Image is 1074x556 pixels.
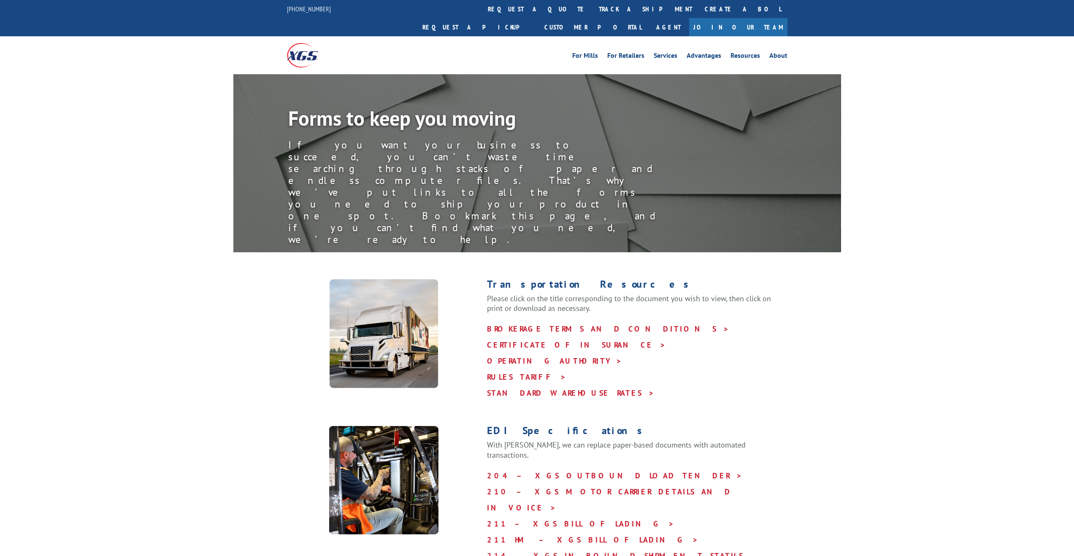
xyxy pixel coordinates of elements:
a: For Retailers [607,52,644,62]
a: About [769,52,787,62]
a: Customer Portal [538,18,648,36]
p: With [PERSON_NAME], we can replace paper-based documents with automated transactions. [487,440,787,468]
a: Agent [648,18,689,36]
a: Services [654,52,677,62]
a: CERTIFICATE OF INSURANCE > [487,340,666,350]
a: 204 – XGS OUTBOUND LOAD TENDER > [487,471,742,480]
a: RULES TARIFF > [487,372,566,382]
img: XpressGlobalSystems_Resources_EDI [329,426,438,535]
a: [PHONE_NUMBER] [287,5,331,13]
a: Resources [730,52,760,62]
a: 211 HM – XGS BILL OF LADING > [487,535,698,545]
a: OPERATING AUTHORITY > [487,356,622,366]
h1: EDI Specifications [487,426,787,440]
p: Please click on the title corresponding to the document you wish to view, then click on print or ... [487,294,787,321]
a: STANDARD WAREHOUSE RATES > [487,388,655,398]
a: 211 – XGS BILL OF LADING > [487,519,674,529]
a: Request a pickup [416,18,538,36]
h1: Forms to keep you moving [288,108,668,132]
a: BROKERAGE TERMS AND CONDITIONS > [487,324,729,334]
img: XpressGlobal_Resources [329,279,438,389]
a: 210 – XGS MOTOR CARRIER DETAILS AND INVOICE > [487,487,732,513]
a: Advantages [687,52,721,62]
a: Join Our Team [689,18,787,36]
a: For Mills [572,52,598,62]
h1: Transportation Resources [487,279,787,294]
div: If you want your business to succeed, you can’t waste time searching through stacks of paper and ... [288,139,668,246]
